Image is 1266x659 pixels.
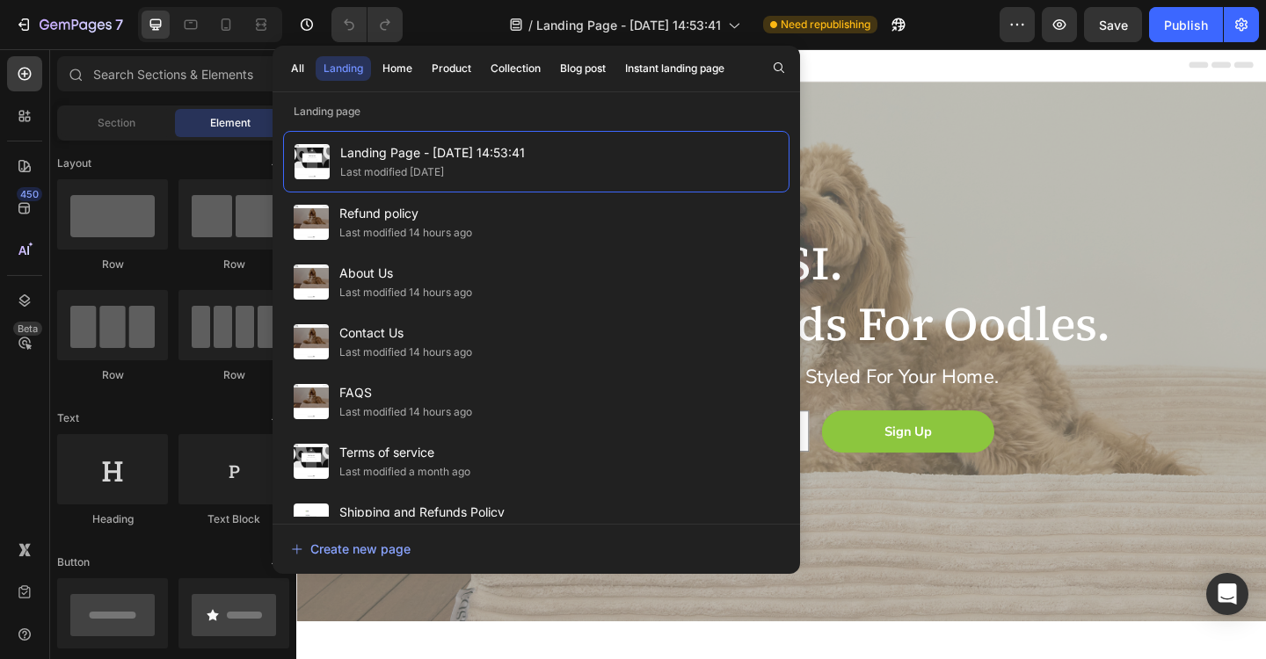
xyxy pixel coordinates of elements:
div: Open Intercom Messenger [1206,573,1248,615]
div: Undo/Redo [331,7,403,42]
h2: COSI. Orthapaedic Beds For Oodles. [88,199,967,335]
span: Layout [57,156,91,171]
span: Text [57,410,79,426]
span: Toggle open [261,548,289,576]
span: Save [1099,18,1128,33]
div: Publish [1164,16,1208,34]
button: Product [424,56,479,81]
button: Save [1084,7,1142,42]
span: Need republishing [781,17,870,33]
p: Landing page [273,103,800,120]
span: Element [210,115,251,131]
span: About Us [339,263,472,284]
div: Row [178,257,289,272]
input: Search Sections & Elements [57,56,289,91]
div: Product [432,61,471,76]
div: Last modified 14 hours ago [339,284,472,301]
p: 7 [115,14,123,35]
div: Last modified a month ago [339,463,470,481]
div: Beta [13,322,42,336]
span: Refund policy [339,203,472,224]
div: Row [57,257,168,272]
button: Instant landing page [617,56,732,81]
div: Last modified 14 hours ago [339,344,472,361]
div: Last modified 14 hours ago [339,224,472,242]
span: Toggle open [261,404,289,432]
div: Row [57,367,168,383]
button: 7 [7,7,131,42]
span: / [528,16,533,34]
div: Blog post [560,61,606,76]
span: Shipping and Refunds Policy [339,502,505,523]
span: Terms of service [339,442,470,463]
span: FAQS [339,382,472,403]
div: Sign Up [639,406,691,427]
div: Row [178,367,289,383]
div: Heading [57,511,168,527]
span: Section [98,115,135,131]
button: Home [375,56,420,81]
span: Toggle open [261,149,289,177]
span: Contact Us [339,322,472,344]
button: Blog post [552,56,614,81]
div: Landing [324,61,363,76]
p: Designed For Their Health. Styled For Your Home. [90,344,965,371]
button: Create new page [290,532,782,567]
span: Button [57,554,90,570]
span: Landing Page - [DATE] 14:53:41 [340,142,525,163]
div: Text Block [178,511,289,527]
div: Last modified [DATE] [340,163,444,181]
button: Sign Up&nbsp; [571,394,758,439]
input: Enter your email [297,394,558,438]
div: Instant landing page [625,61,724,76]
div: Last modified 14 hours ago [339,403,472,421]
div: 450 [17,187,42,201]
div: Collection [491,61,541,76]
button: Publish [1149,7,1223,42]
div: All [291,61,304,76]
button: All [283,56,312,81]
div: Create new page [291,540,411,558]
div: Home [382,61,412,76]
button: Landing [316,56,371,81]
button: Collection [483,56,549,81]
span: Landing Page - [DATE] 14:53:41 [536,16,721,34]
